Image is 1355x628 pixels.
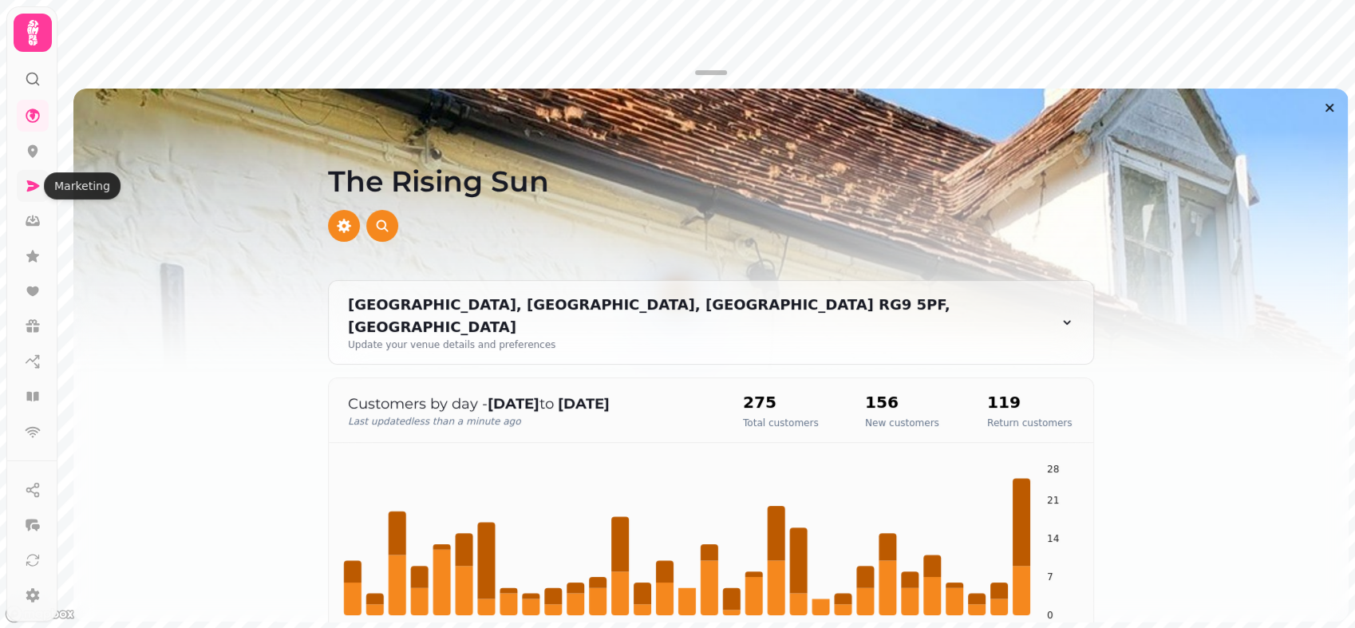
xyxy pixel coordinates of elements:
[348,294,1060,338] div: [GEOGRAPHIC_DATA], [GEOGRAPHIC_DATA], [GEOGRAPHIC_DATA] RG9 5PF, [GEOGRAPHIC_DATA]
[348,338,1060,351] div: Update your venue details and preferences
[328,127,1094,197] h1: The Rising Sun
[1047,495,1059,506] tspan: 21
[44,172,120,199] div: Marketing
[865,417,939,429] p: New customers
[558,395,610,413] strong: [DATE]
[743,417,819,429] p: Total customers
[865,391,939,413] h2: 156
[1047,610,1053,621] tspan: 0
[1047,571,1053,583] tspan: 7
[5,605,75,623] a: Mapbox logo
[348,393,711,415] p: Customers by day - to
[1317,95,1342,120] button: Close drawer
[1047,533,1059,544] tspan: 14
[1047,464,1059,475] tspan: 28
[488,395,539,413] strong: [DATE]
[987,391,1072,413] h2: 119
[743,391,819,413] h2: 275
[348,415,711,428] p: Last updated less than a minute ago
[73,89,1349,488] img: Background
[987,417,1072,429] p: Return customers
